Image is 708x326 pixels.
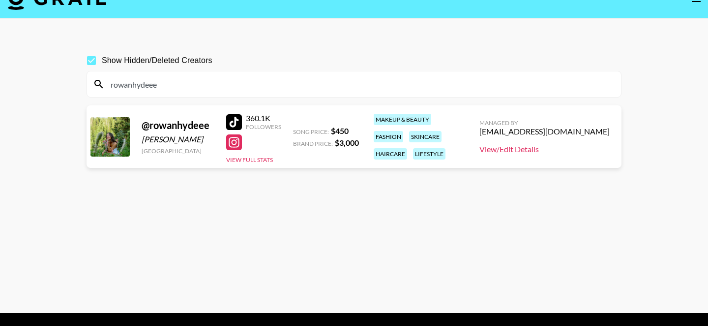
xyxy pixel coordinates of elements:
div: 360.1K [246,113,281,123]
div: Managed By [479,119,610,127]
div: makeup & beauty [374,114,431,125]
button: View Full Stats [226,156,273,163]
div: [PERSON_NAME] [142,134,214,144]
div: lifestyle [413,148,445,160]
span: Brand Price: [293,140,333,147]
span: Show Hidden/Deleted Creators [102,55,212,66]
div: fashion [374,131,403,142]
span: Song Price: [293,128,329,135]
input: Search by User Name [105,76,615,92]
a: View/Edit Details [479,144,610,154]
div: haircare [374,148,407,160]
div: @ rowanhydeee [142,119,214,131]
div: [EMAIL_ADDRESS][DOMAIN_NAME] [479,127,610,136]
strong: $ 3,000 [335,138,359,147]
div: Followers [246,123,281,130]
strong: $ 450 [331,126,349,135]
div: skincare [409,131,442,142]
div: [GEOGRAPHIC_DATA] [142,147,214,155]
